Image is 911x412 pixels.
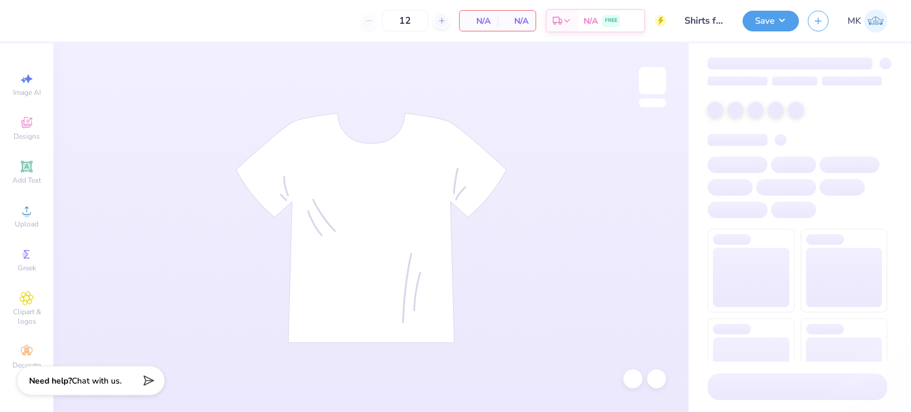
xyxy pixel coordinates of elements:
span: FREE [605,17,617,25]
span: N/A [584,15,598,27]
span: Clipart & logos [6,307,47,326]
a: MK [848,9,887,33]
input: Untitled Design [676,9,734,33]
span: N/A [505,15,528,27]
input: – – [382,10,428,31]
span: MK [848,14,861,28]
span: Decorate [12,360,41,370]
span: Image AI [13,88,41,97]
span: N/A [467,15,490,27]
span: Upload [15,219,39,229]
img: tee-skeleton.svg [235,113,507,343]
span: Add Text [12,175,41,185]
span: Designs [14,132,40,141]
span: Greek [18,263,36,273]
strong: Need help? [29,375,72,387]
button: Save [743,11,799,31]
span: Chat with us. [72,375,122,387]
img: Muskan Kumari [864,9,887,33]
